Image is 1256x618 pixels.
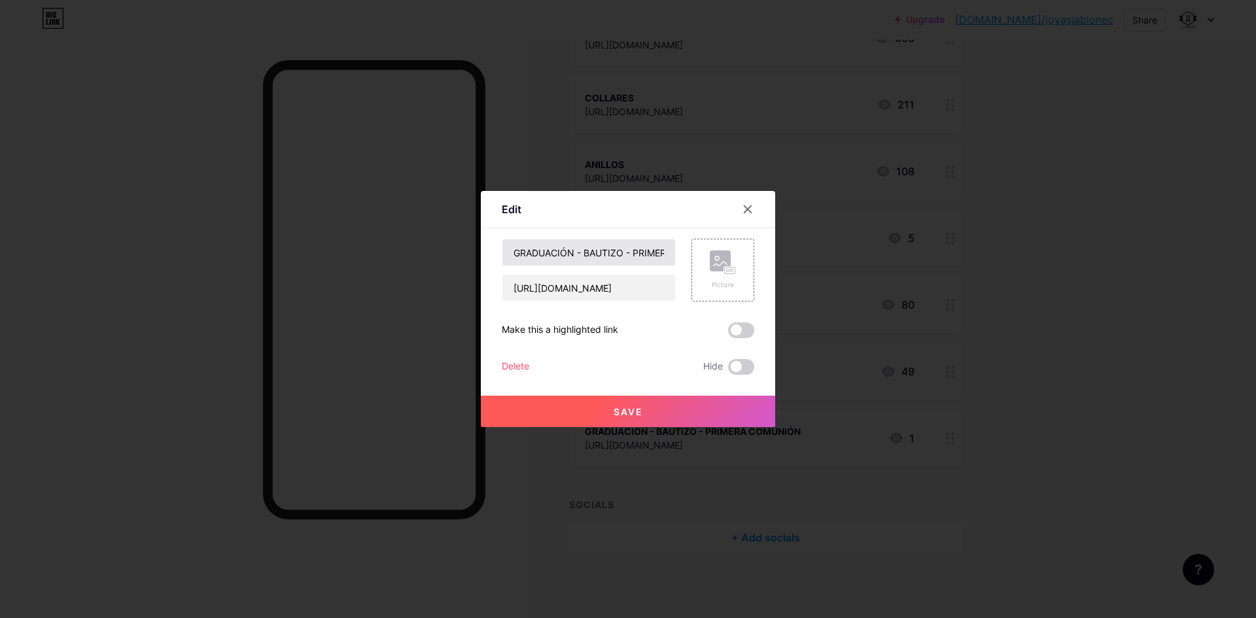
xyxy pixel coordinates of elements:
div: Delete [502,359,529,375]
span: Save [614,406,643,417]
input: URL [502,275,675,301]
div: Edit [502,201,521,217]
div: Picture [710,280,736,290]
input: Title [502,239,675,266]
div: Make this a highlighted link [502,322,618,338]
span: Hide [703,359,723,375]
button: Save [481,396,775,427]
